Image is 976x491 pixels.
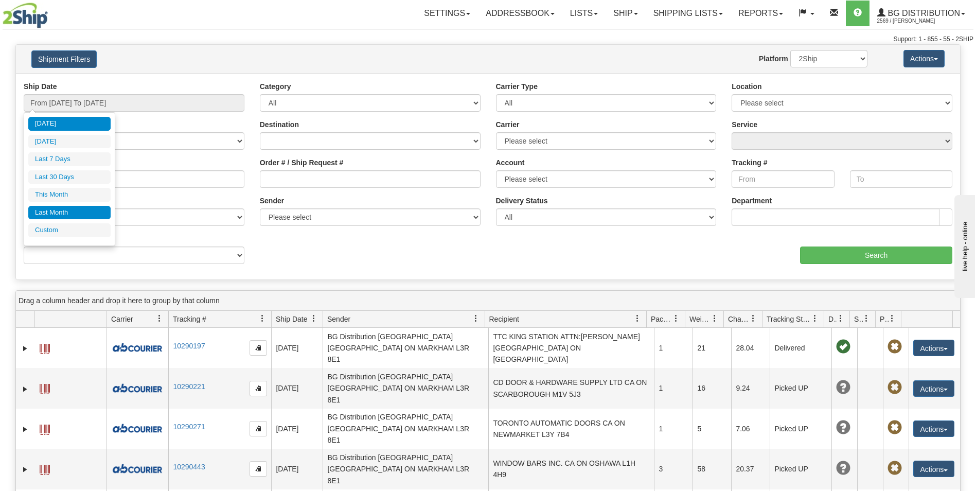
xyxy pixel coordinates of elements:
td: [DATE] [271,368,323,408]
td: 21 [693,328,731,368]
label: Service [732,119,757,130]
label: Carrier Type [496,81,538,92]
td: Picked UP [770,368,831,408]
a: 10290221 [173,382,205,391]
span: Tracking Status [767,314,811,324]
td: 58 [693,449,731,489]
li: Custom [28,223,111,237]
a: 10290271 [173,423,205,431]
a: Settings [416,1,478,26]
td: TTC KING STATION ATTN:[PERSON_NAME] [GEOGRAPHIC_DATA] ON [GEOGRAPHIC_DATA] [488,328,654,368]
div: grid grouping header [16,291,960,311]
td: 1 [654,328,693,368]
button: Actions [913,461,954,477]
a: Expand [20,343,30,354]
label: Sender [260,196,284,206]
a: Expand [20,424,30,434]
li: Last Month [28,206,111,220]
a: Charge filter column settings [744,310,762,327]
span: Charge [728,314,750,324]
td: 7.06 [731,409,770,449]
a: Expand [20,384,30,394]
a: Packages filter column settings [667,310,685,327]
button: Shipment Filters [31,50,97,68]
td: BG Distribution [GEOGRAPHIC_DATA] [GEOGRAPHIC_DATA] ON MARKHAM L3R 8E1 [323,449,488,489]
button: Copy to clipboard [250,340,267,356]
li: [DATE] [28,117,111,131]
td: Picked UP [770,449,831,489]
a: Delivery Status filter column settings [832,310,849,327]
a: Label [40,460,50,477]
span: On time [836,340,850,354]
label: Category [260,81,291,92]
span: Pickup Not Assigned [888,461,902,476]
span: Packages [651,314,672,324]
a: Recipient filter column settings [629,310,646,327]
a: Sender filter column settings [467,310,485,327]
label: Order # / Ship Request # [260,157,344,168]
label: Account [496,157,525,168]
label: Department [732,196,772,206]
img: 10087 - A&B Courier [111,342,164,354]
td: 20.37 [731,449,770,489]
td: 5 [693,409,731,449]
span: Pickup Not Assigned [888,420,902,435]
td: Picked UP [770,409,831,449]
div: live help - online [8,9,95,16]
span: Unknown [836,380,850,395]
a: Label [40,420,50,436]
a: Carrier filter column settings [151,310,168,327]
a: Pickup Status filter column settings [883,310,901,327]
button: Actions [913,340,954,356]
div: Support: 1 - 855 - 55 - 2SHIP [3,35,973,44]
button: Copy to clipboard [250,421,267,436]
td: 9.24 [731,368,770,408]
label: Carrier [496,119,520,130]
label: Location [732,81,761,92]
li: Last 30 Days [28,170,111,184]
td: TORONTO AUTOMATIC DOORS CA ON NEWMARKET L3Y 7B4 [488,409,654,449]
label: Ship Date [24,81,57,92]
td: WINDOW BARS INC. CA ON OSHAWA L1H 4H9 [488,449,654,489]
input: Search [800,247,952,264]
a: Lists [562,1,606,26]
span: Delivery Status [828,314,837,324]
a: Ship Date filter column settings [305,310,323,327]
input: To [850,170,952,188]
a: BG Distribution 2569 / [PERSON_NAME] [869,1,973,26]
td: BG Distribution [GEOGRAPHIC_DATA] [GEOGRAPHIC_DATA] ON MARKHAM L3R 8E1 [323,328,488,368]
button: Copy to clipboard [250,381,267,396]
td: 16 [693,368,731,408]
a: Tracking # filter column settings [254,310,271,327]
td: BG Distribution [GEOGRAPHIC_DATA] [GEOGRAPHIC_DATA] ON MARKHAM L3R 8E1 [323,409,488,449]
img: 10087 - A&B Courier [111,382,164,395]
iframe: chat widget [952,193,975,298]
td: [DATE] [271,449,323,489]
a: Ship [606,1,645,26]
img: 10087 - A&B Courier [111,423,164,435]
span: BG Distribution [885,9,960,17]
td: [DATE] [271,328,323,368]
li: Last 7 Days [28,152,111,166]
label: Delivery Status [496,196,548,206]
td: Delivered [770,328,831,368]
a: Tracking Status filter column settings [806,310,824,327]
td: 3 [654,449,693,489]
input: From [732,170,834,188]
span: Unknown [836,461,850,476]
li: [DATE] [28,135,111,149]
a: Weight filter column settings [706,310,723,327]
td: 1 [654,409,693,449]
a: Label [40,339,50,356]
img: 10087 - A&B Courier [111,463,164,475]
span: Pickup Not Assigned [888,380,902,395]
button: Actions [913,380,954,397]
span: Sender [327,314,350,324]
a: Shipping lists [646,1,731,26]
td: CD DOOR & HARDWARE SUPPLY LTD CA ON SCARBOROUGH M1V 5J3 [488,368,654,408]
span: Pickup Not Assigned [888,340,902,354]
a: 10290197 [173,342,205,350]
label: Destination [260,119,299,130]
span: Tracking # [173,314,206,324]
a: Reports [731,1,791,26]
